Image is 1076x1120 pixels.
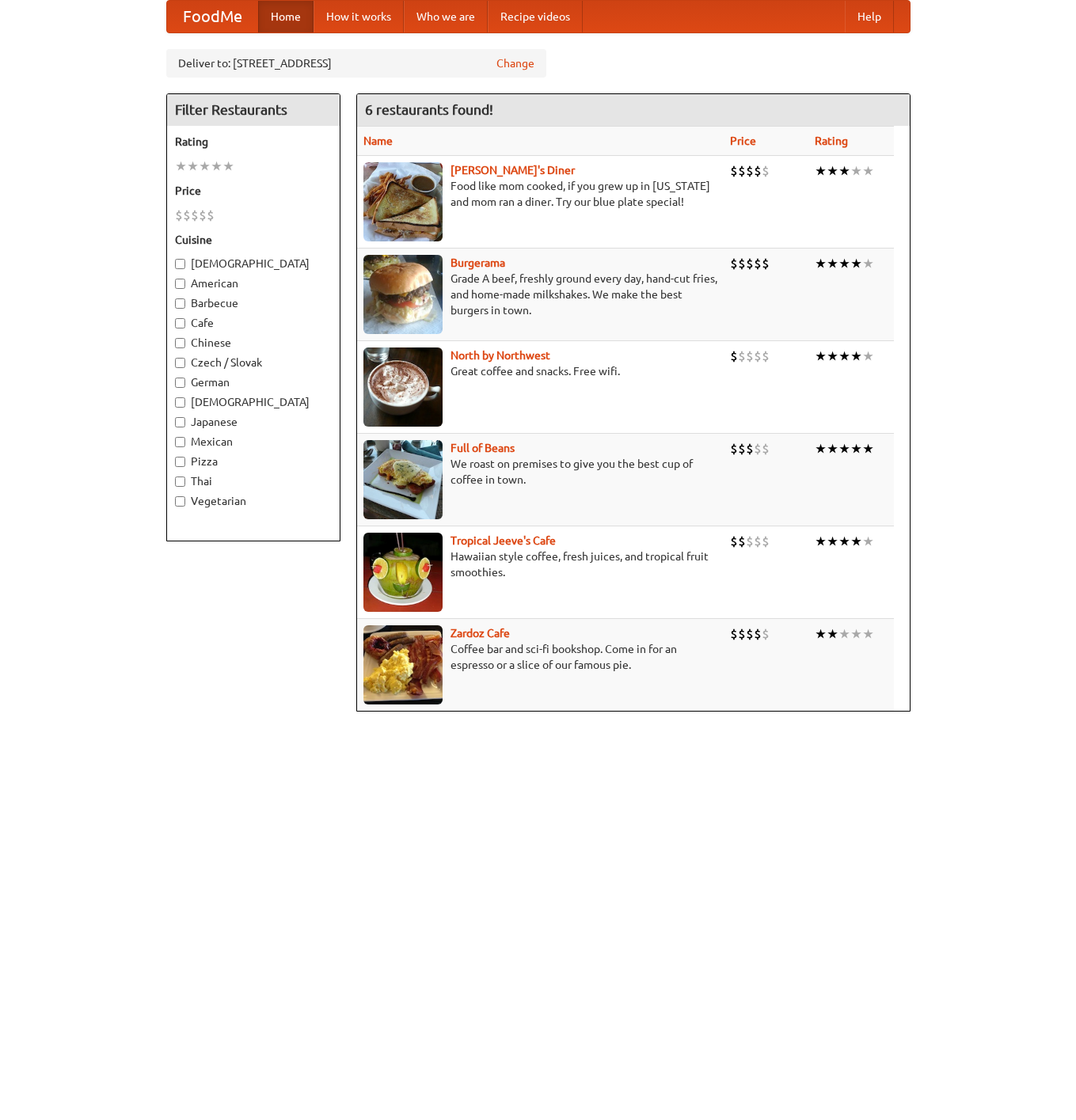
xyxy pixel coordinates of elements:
[850,625,862,643] li: ★
[730,135,756,147] a: Price
[363,533,443,612] img: jeeves.jpg
[175,378,185,388] input: German
[363,641,717,673] p: Coffee bar and sci-fi bookshop. Come in for an espresso or a slice of our famous pie.
[363,271,717,318] p: Grade A beef, freshly ground every day, hand-cut fries, and home-made milkshakes. We make the bes...
[363,135,393,147] a: Name
[175,259,185,269] input: [DEMOGRAPHIC_DATA]
[175,397,185,408] input: [DEMOGRAPHIC_DATA]
[754,625,762,643] li: $
[167,1,258,32] a: FoodMe
[738,162,746,180] li: $
[175,355,332,370] label: Czech / Slovak
[827,533,838,550] li: ★
[738,347,746,365] li: $
[175,279,185,289] input: American
[199,158,211,175] li: ★
[838,162,850,180] li: ★
[363,255,443,334] img: burgerama.jpg
[183,207,191,224] li: $
[363,625,443,704] img: zardoz.jpg
[815,255,827,272] li: ★
[738,440,746,457] li: $
[175,275,332,291] label: American
[175,457,185,467] input: Pizza
[166,49,546,78] div: Deliver to: [STREET_ADDRESS]
[738,255,746,272] li: $
[838,440,850,457] li: ★
[488,1,583,32] a: Recipe videos
[838,533,850,550] li: ★
[175,493,332,509] label: Vegetarian
[862,162,874,180] li: ★
[762,162,770,180] li: $
[827,347,838,365] li: ★
[363,456,717,488] p: We roast on premises to give you the best cup of coffee in town.
[451,349,550,362] a: North by Northwest
[862,440,874,457] li: ★
[175,134,332,150] h5: Rating
[175,315,332,331] label: Cafe
[175,358,185,368] input: Czech / Slovak
[850,255,862,272] li: ★
[862,347,874,365] li: ★
[746,625,754,643] li: $
[175,437,185,447] input: Mexican
[730,162,738,180] li: $
[754,162,762,180] li: $
[363,363,717,379] p: Great coffee and snacks. Free wifi.
[175,417,185,427] input: Japanese
[207,207,215,224] li: $
[862,255,874,272] li: ★
[222,158,234,175] li: ★
[175,256,332,271] label: [DEMOGRAPHIC_DATA]
[754,347,762,365] li: $
[762,625,770,643] li: $
[850,347,862,365] li: ★
[451,164,575,177] a: [PERSON_NAME]'s Diner
[827,255,838,272] li: ★
[838,347,850,365] li: ★
[762,255,770,272] li: $
[815,533,827,550] li: ★
[451,627,510,640] a: Zardoz Cafe
[815,162,827,180] li: ★
[845,1,894,32] a: Help
[167,94,340,126] h4: Filter Restaurants
[746,533,754,550] li: $
[451,534,556,547] a: Tropical Jeeve's Cafe
[314,1,404,32] a: How it works
[762,533,770,550] li: $
[363,178,717,210] p: Food like mom cooked, if you grew up in [US_STATE] and mom ran a diner. Try our blue plate special!
[365,102,493,117] ng-pluralize: 6 restaurants found!
[175,335,332,351] label: Chinese
[175,183,332,199] h5: Price
[258,1,314,32] a: Home
[175,338,185,348] input: Chinese
[815,625,827,643] li: ★
[827,625,838,643] li: ★
[730,255,738,272] li: $
[738,625,746,643] li: $
[754,533,762,550] li: $
[754,440,762,457] li: $
[199,207,207,224] li: $
[175,496,185,507] input: Vegetarian
[496,55,534,71] a: Change
[451,442,515,454] a: Full of Beans
[451,256,505,269] a: Burgerama
[404,1,488,32] a: Who we are
[850,162,862,180] li: ★
[187,158,199,175] li: ★
[754,255,762,272] li: $
[815,440,827,457] li: ★
[862,625,874,643] li: ★
[815,347,827,365] li: ★
[175,318,185,328] input: Cafe
[211,158,222,175] li: ★
[363,347,443,427] img: north.jpg
[175,476,185,487] input: Thai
